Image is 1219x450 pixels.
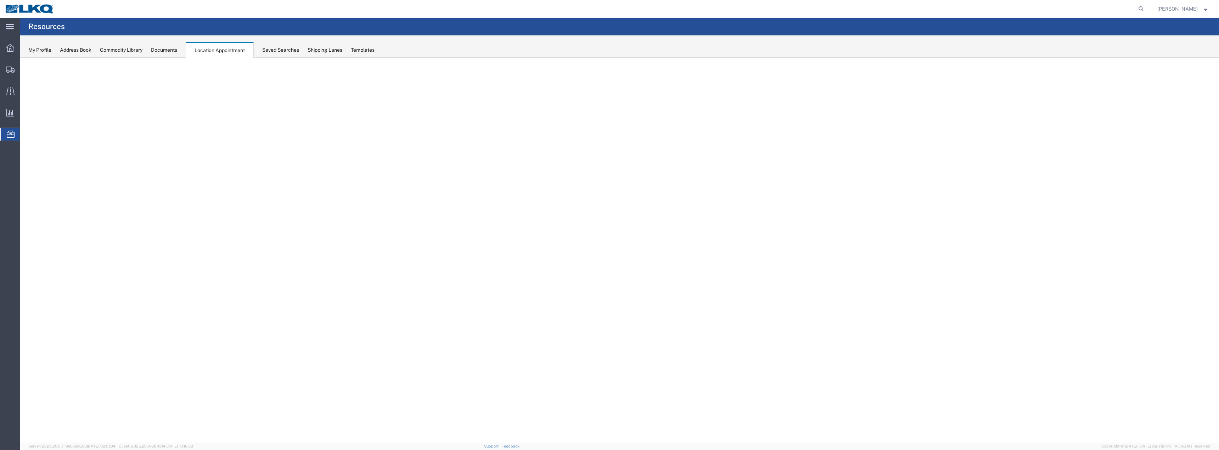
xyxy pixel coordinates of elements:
button: [PERSON_NAME] [1157,5,1209,13]
img: logo [5,4,55,14]
div: Address Book [60,46,91,54]
span: Copyright © [DATE]-[DATE] Agistix Inc., All Rights Reserved [1101,443,1210,449]
div: Saved Searches [262,46,299,54]
div: Templates [351,46,375,54]
span: [DATE] 10:16:38 [165,444,193,448]
a: Feedback [501,444,519,448]
iframe: FS Legacy Container [20,58,1219,443]
div: Location Appointment [186,42,254,58]
div: Commodity Library [100,46,142,54]
span: Christopher Reynolds [1157,5,1198,13]
span: [DATE] 09:51:04 [87,444,116,448]
div: Documents [151,46,177,54]
div: Shipping Lanes [308,46,342,54]
a: Support [484,444,502,448]
h4: Resources [28,18,65,35]
span: Client: 2025.20.0-8b113f4 [119,444,193,448]
span: Server: 2025.20.0-710e05ee653 [28,444,116,448]
div: My Profile [28,46,51,54]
